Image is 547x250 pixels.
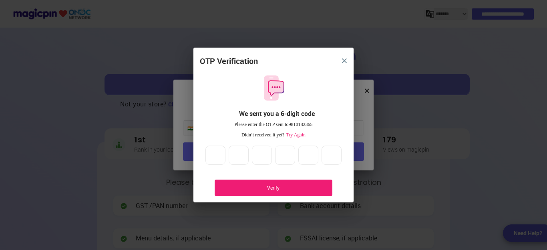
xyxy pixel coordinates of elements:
div: Didn’t received it yet? [200,132,347,138]
div: Please enter the OTP sent to 9810182365 [200,121,347,128]
button: close [337,54,352,68]
img: otpMessageIcon.11fa9bf9.svg [260,74,287,102]
img: 8zTxi7IzMsfkYqyYgBgfvSHvmzQA9juT1O3mhMgBDT8p5s20zMZ2JbefE1IEBlkXHwa7wAFxGwdILBLhkAAAAASUVORK5CYII= [342,58,347,63]
span: Try Again [284,132,306,138]
div: We sent you a 6-digit code [206,109,347,118]
div: Verify [227,184,320,191]
div: OTP Verification [200,56,258,67]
